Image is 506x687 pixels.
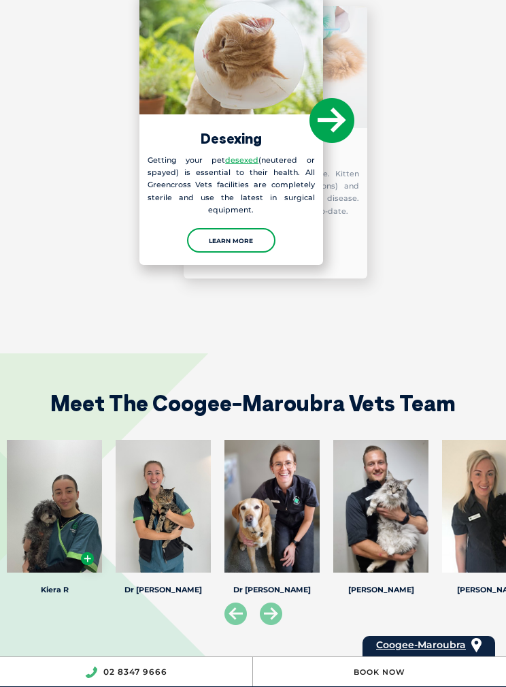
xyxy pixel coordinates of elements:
[376,639,466,651] span: Coogee-Maroubra
[333,586,428,594] h4: [PERSON_NAME]
[479,62,493,76] button: Search
[376,636,466,654] a: Coogee-Maroubra
[116,586,211,594] h4: Dr [PERSON_NAME]
[139,154,323,216] p: Getting your pet (neutered or spayed) is essential to their health. All Greencross Vets facilitie...
[471,638,482,653] img: location_pin.svg
[184,145,367,159] h3: Laboratory Testing
[224,586,320,594] h4: Dr [PERSON_NAME]
[85,667,97,678] img: location_phone.svg
[184,167,367,217] p: The latest in-house laboratory equipment allows our vets to perform a range of diagnostic tests t...
[184,6,367,128] img: Services_Laboratory_Testing
[7,586,102,594] h4: Kiera R
[103,667,167,677] a: 02 8347 9666
[50,392,456,414] h2: Meet The Coogee-Maroubra Vets Team
[354,667,405,677] a: Book Now
[139,131,323,146] h3: Desexing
